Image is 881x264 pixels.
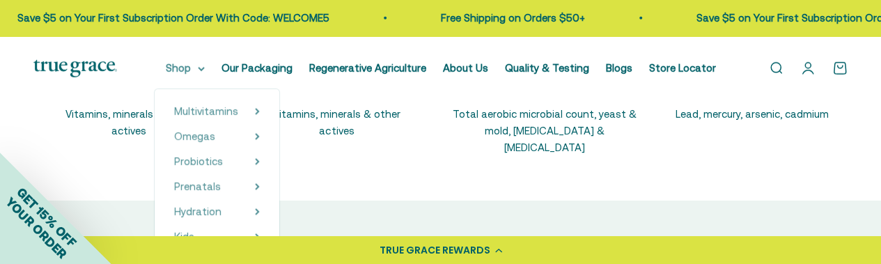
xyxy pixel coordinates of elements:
[174,203,260,220] summary: Hydration
[174,153,260,170] summary: Probiotics
[505,62,589,74] a: Quality & Testing
[174,103,260,120] summary: Multivitamins
[174,103,238,120] a: Multivitamins
[309,62,426,74] a: Regenerative Agriculture
[3,194,70,261] span: YOUR ORDER
[174,228,260,245] summary: Kids
[441,12,585,24] a: Free Shipping on Orders $50+
[606,62,632,74] a: Blogs
[166,60,205,77] summary: Shop
[65,106,193,139] p: Vitamins, minerals & other actives
[174,153,223,170] a: Probiotics
[174,231,194,242] span: Kids
[174,130,215,142] span: Omegas
[174,128,260,145] summary: Omegas
[174,180,221,192] span: Prenatals
[174,228,194,245] a: Kids
[273,106,400,139] p: Vitamins, minerals & other actives
[17,10,329,26] p: Save $5 on Your First Subscription Order With Code: WELCOME5
[443,62,488,74] a: About Us
[221,62,293,74] a: Our Packaging
[380,243,490,258] div: TRUE GRACE REWARDS
[649,62,716,74] a: Store Locator
[174,203,221,220] a: Hydration
[174,105,238,117] span: Multivitamins
[174,155,223,167] span: Probiotics
[14,185,79,249] span: GET 15% OFF
[174,128,215,145] a: Omegas
[174,205,221,217] span: Hydration
[174,178,221,195] a: Prenatals
[174,178,260,195] summary: Prenatals
[449,106,640,156] p: Total aerobic microbial count, yeast & mold, [MEDICAL_DATA] & [MEDICAL_DATA]
[676,106,829,123] p: Lead, mercury, arsenic, cadmium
